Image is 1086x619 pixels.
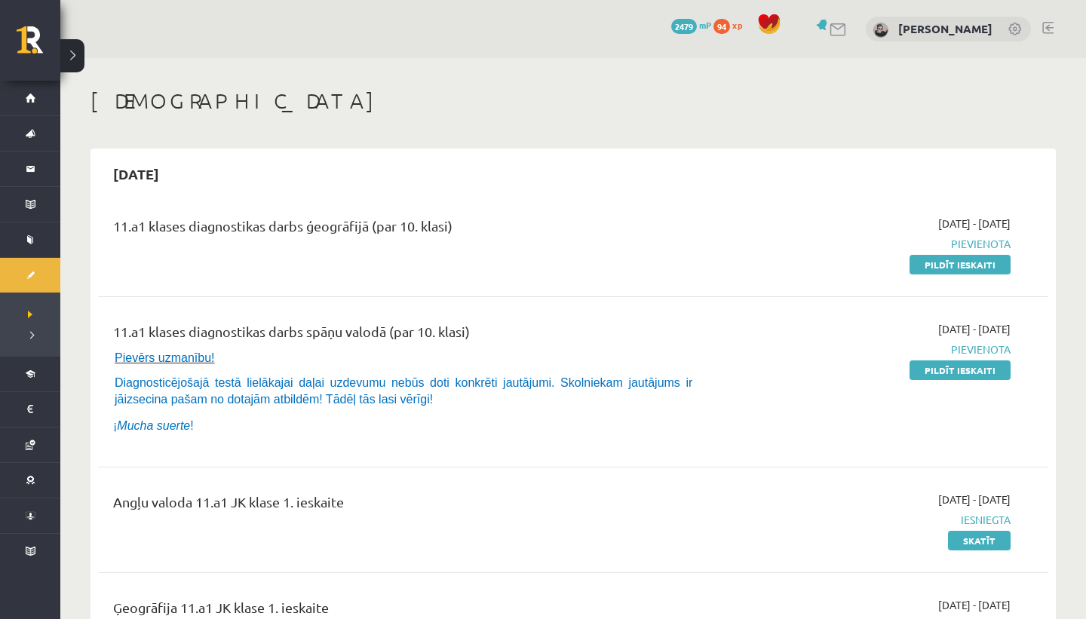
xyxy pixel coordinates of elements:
div: 11.a1 klases diagnostikas darbs spāņu valodā (par 10. klasi) [113,321,704,349]
i: Mucha suerte [117,419,190,432]
span: Diagnosticējošajā testā lielākajai daļai uzdevumu nebūs doti konkrēti jautājumi. Skolniekam jautā... [115,376,692,406]
span: [DATE] - [DATE] [938,492,1011,507]
span: [DATE] - [DATE] [938,321,1011,337]
a: Rīgas 1. Tālmācības vidusskola [17,26,60,64]
a: [PERSON_NAME] [898,21,992,36]
span: 94 [713,19,730,34]
span: Pievienota [726,342,1011,357]
span: mP [699,19,711,31]
a: 2479 mP [671,19,711,31]
span: Pievērs uzmanību! [115,351,215,364]
span: xp [732,19,742,31]
span: [DATE] - [DATE] [938,597,1011,613]
span: ¡ ! [113,419,194,432]
a: Skatīt [948,531,1011,550]
h2: [DATE] [98,156,174,192]
span: 2479 [671,19,697,34]
h1: [DEMOGRAPHIC_DATA] [90,88,1056,114]
a: Pildīt ieskaiti [910,255,1011,274]
div: 11.a1 klases diagnostikas darbs ģeogrāfijā (par 10. klasi) [113,216,704,244]
a: 94 xp [713,19,750,31]
span: [DATE] - [DATE] [938,216,1011,231]
span: Pievienota [726,236,1011,252]
div: Angļu valoda 11.a1 JK klase 1. ieskaite [113,492,704,519]
a: Pildīt ieskaiti [910,360,1011,380]
span: Iesniegta [726,512,1011,528]
img: Vaļerija Guka [873,23,888,38]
